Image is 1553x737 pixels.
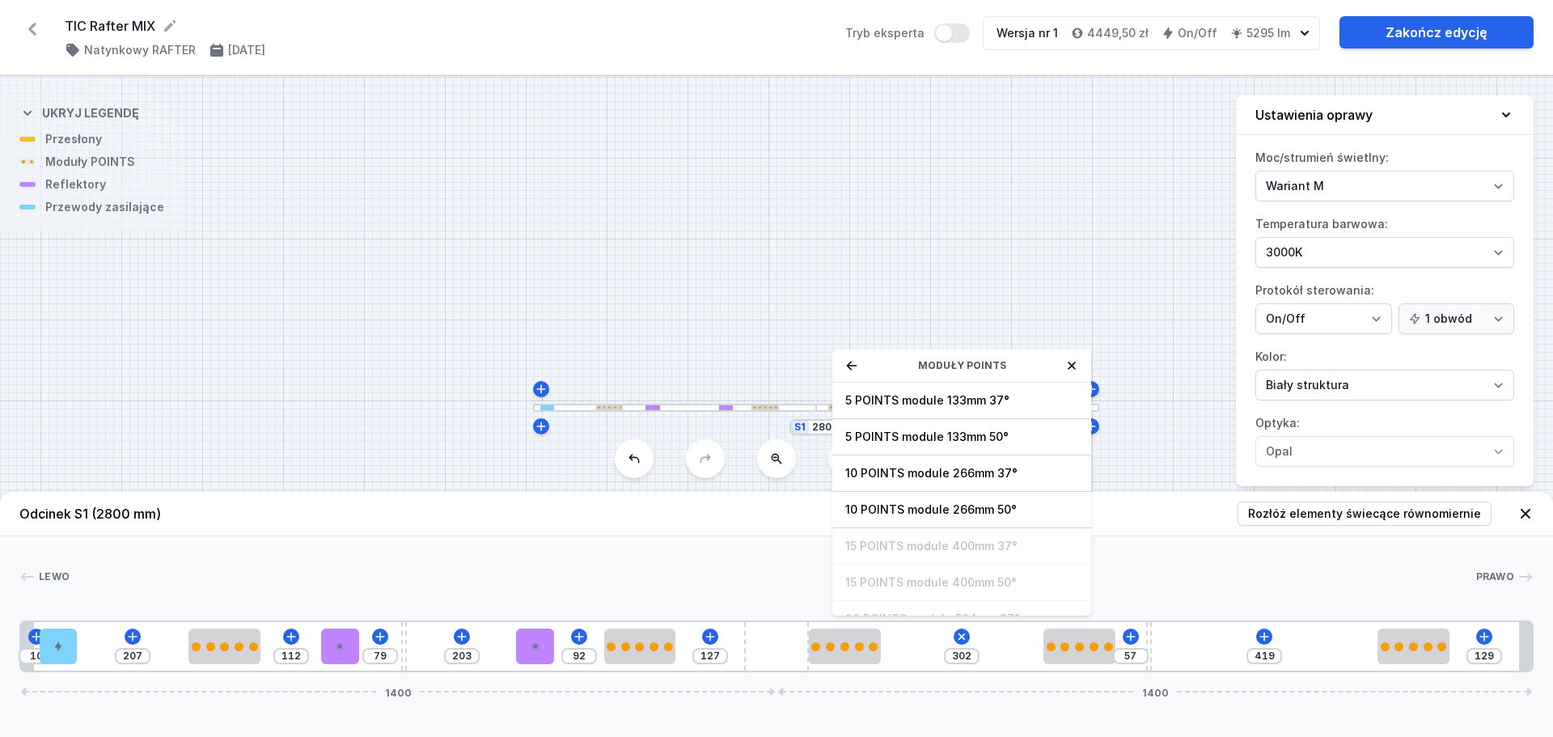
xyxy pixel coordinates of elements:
[1476,629,1492,645] button: Dodaj element
[65,16,826,36] form: TIC Rafter MIX
[1255,105,1373,125] h4: Ustawienia oprawy
[702,629,718,645] button: Dodaj element
[812,421,838,434] input: Wymiar [mm]
[566,650,592,663] input: Wymiar [mm]
[1255,436,1514,467] select: Optyka:
[1339,16,1534,49] a: Zakończ edycję
[1471,650,1497,663] input: Wymiar [mm]
[1118,650,1144,663] input: Wymiar [mm]
[42,105,139,121] h4: Ukryj legendę
[697,650,723,663] input: Wymiar [mm]
[1256,629,1272,645] button: Dodaj element
[125,629,141,645] button: Dodaj element
[321,629,359,664] div: PET next module 50°
[997,25,1058,41] div: Wersja nr 1
[454,629,470,645] button: Dodaj element
[28,629,44,645] button: Dodaj element
[1087,25,1149,41] h4: 4449,50 zł
[379,687,418,697] span: 1400
[1255,344,1514,400] label: Kolor:
[809,629,881,664] div: 5 POINTS module 133mm 37°
[162,18,178,34] button: Edytuj nazwę projektu
[983,16,1320,50] button: Wersja nr 14449,50 złOn/Off5295 lm
[1377,629,1449,664] div: 5 POINTS module 133mm 37°
[1255,171,1514,201] select: Moc/strumień świetlny:
[845,392,1078,409] span: 5 POINTS module 133mm 37°
[39,570,70,583] span: Lewo
[1255,303,1392,334] select: Protokół sterowania:
[845,429,1078,445] span: 5 POINTS module 133mm 50°
[1255,277,1514,334] label: Protokół sterowania:
[84,42,196,58] h4: Natynkowy RAFTER
[571,629,587,645] button: Dodaj element
[1065,359,1078,372] button: Zamknij okno
[845,465,1078,481] span: 10 POINTS module 266mm 37°
[120,650,146,663] input: Wymiar [mm]
[1178,25,1217,41] h4: On/Off
[1255,145,1514,201] label: Moc/strumień świetlny:
[950,625,973,648] button: Dodaj element
[1255,211,1514,268] label: Temperatura barwowa:
[845,502,1078,518] span: 10 POINTS module 266mm 50°
[372,629,388,645] button: Dodaj element
[516,629,554,664] div: PET mini next module 41°
[19,504,161,523] h4: Odcinek S1
[845,23,970,43] label: Tryb eksperta
[949,650,975,663] input: Wymiar [mm]
[1255,370,1514,400] select: Kolor:
[91,506,161,522] span: (2800 mm)
[1236,95,1534,135] button: Ustawienia oprawy
[1043,629,1115,664] div: 5 POINTS module 133mm 37°
[278,650,304,663] input: Wymiar [mm]
[845,359,858,372] button: Wróć do listy kategorii
[19,92,139,131] button: Ukryj legendę
[1248,506,1481,522] span: Rozłóż elementy świecące równomiernie
[1246,25,1290,41] h4: 5295 lm
[367,650,393,663] input: Wymiar [mm]
[1399,303,1514,334] select: Protokół sterowania:
[1251,650,1277,663] input: Wymiar [mm]
[23,650,49,663] input: Wymiar [mm]
[1476,570,1515,583] span: Prawo
[188,629,260,664] div: 5 POINTS module 133mm 37°
[918,359,1006,372] span: Moduły POINTS
[40,629,78,664] div: Hole for power supply cable
[604,629,676,664] div: 5 POINTS module 133mm 37°
[934,23,970,43] button: Tryb eksperta
[1255,237,1514,268] select: Temperatura barwowa:
[449,650,475,663] input: Wymiar [mm]
[1238,502,1492,526] button: Rozłóż elementy świecące równomiernie
[283,629,299,645] button: Dodaj element
[228,42,265,58] h4: [DATE]
[1123,629,1139,645] button: Dodaj element
[1136,687,1175,697] span: 1400
[1255,410,1514,467] label: Optyka:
